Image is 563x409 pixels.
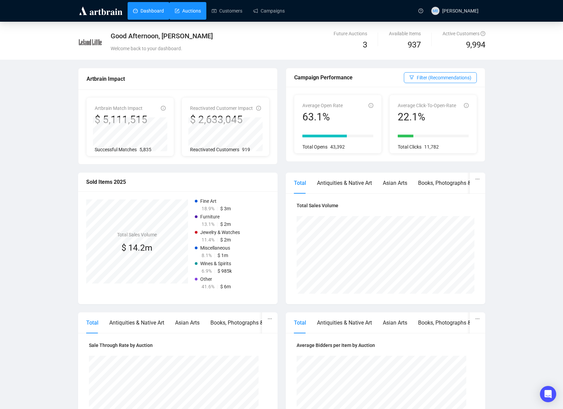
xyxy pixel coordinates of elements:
[475,177,480,181] span: ellipsis
[424,144,439,150] span: 11,782
[87,75,269,83] div: Artbrain Impact
[202,268,212,274] span: 6.9%
[369,103,373,108] span: info-circle
[330,144,345,150] span: 43,392
[418,318,496,327] div: Books, Photographs & Ephemera
[95,105,143,111] span: Artbrain Match Impact
[210,318,289,327] div: Books, Photographs & Ephemera
[139,147,151,152] span: 5,835
[442,8,478,14] span: [PERSON_NAME]
[220,221,231,227] span: $ 2m
[433,8,438,14] span: MB
[218,268,232,274] span: $ 985k
[466,39,485,52] span: 9,994
[267,316,272,321] span: ellipsis
[220,206,231,211] span: $ 3m
[220,284,231,289] span: $ 6m
[253,2,285,20] a: Campaigns
[398,111,456,123] div: 22.1%
[86,178,269,186] div: Sold Items 2025
[202,284,214,289] span: 41.6%
[133,2,164,20] a: Dashboard
[78,5,124,16] img: logo
[262,312,278,325] button: ellipsis
[408,40,421,50] span: 937
[242,147,250,152] span: 919
[302,144,327,150] span: Total Opens
[481,31,485,36] span: question-circle
[200,214,220,219] span: Furniture
[383,179,407,187] div: Asian Arts
[389,30,421,37] div: Available Items
[86,318,98,327] div: Total
[294,318,306,327] div: Total
[398,103,456,108] span: Average Click-To-Open-Rate
[418,179,496,187] div: Books, Photographs & Ephemera
[256,106,261,111] span: info-circle
[111,31,348,41] div: Good Afternoon, [PERSON_NAME]
[297,342,474,349] h4: Average Bidders per Item by Auction
[202,206,214,211] span: 18.9%
[175,2,201,20] a: Auctions
[383,318,407,327] div: Asian Arts
[117,231,157,238] h4: Total Sales Volume
[475,316,480,321] span: ellipsis
[200,261,231,266] span: Wines & Spirits
[317,179,372,187] div: Antiquities & Native Art
[302,111,343,123] div: 63.1%
[294,73,404,82] div: Campaign Performance
[190,147,239,152] span: Reactivated Customers
[470,312,485,325] button: ellipsis
[78,30,102,54] img: e73b4077b714-LelandLittle.jpg
[89,342,267,349] h4: Sale Through Rate by Auction
[202,253,212,258] span: 8.1%
[121,243,152,253] span: $ 14.2m
[540,386,556,402] div: Open Intercom Messenger
[363,40,367,50] span: 3
[220,237,231,242] span: $ 2m
[302,103,343,108] span: Average Open Rate
[190,105,253,111] span: Reactivated Customer Impact
[200,230,240,235] span: Jewelry & Watches
[443,31,485,36] span: Active Customers
[202,237,214,242] span: 11.4%
[95,113,147,126] div: $ 5,111,515
[317,318,372,327] div: Antiquities & Native Art
[464,103,469,108] span: info-circle
[418,8,423,13] span: question-circle
[398,144,421,150] span: Total Clicks
[297,202,474,209] h4: Total Sales Volume
[200,276,212,282] span: Other
[111,45,348,52] div: Welcome back to your dashboard.
[161,106,166,111] span: info-circle
[95,147,137,152] span: Successful Matches
[409,75,414,80] span: filter
[190,113,253,126] div: $ 2,633,045
[212,2,242,20] a: Customers
[334,30,367,37] div: Future Auctions
[417,74,471,81] span: Filter (Recommendations)
[470,173,485,186] button: ellipsis
[175,318,200,327] div: Asian Arts
[202,221,214,227] span: 13.1%
[200,198,217,204] span: Fine Art
[218,253,228,258] span: $ 1m
[109,318,164,327] div: Antiquities & Native Art
[200,245,230,251] span: Miscellaneous
[294,179,306,187] div: Total
[404,72,477,83] button: Filter (Recommendations)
